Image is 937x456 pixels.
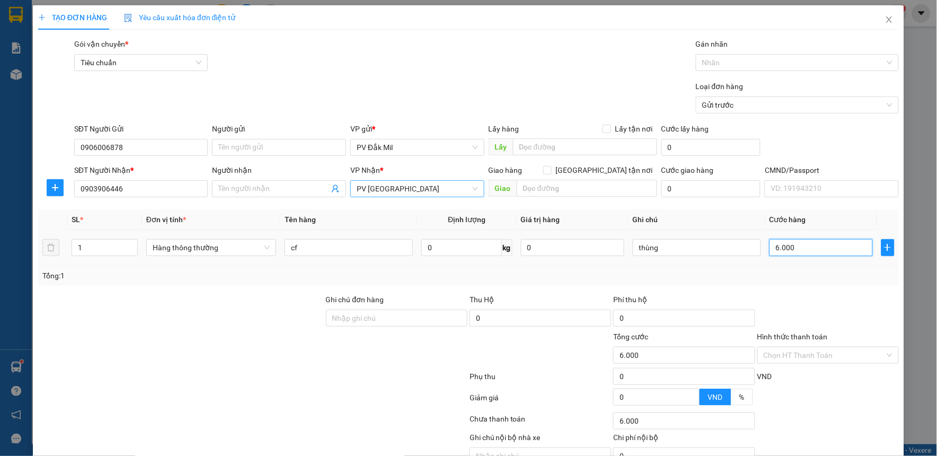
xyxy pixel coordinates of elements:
label: Gán nhãn [696,40,728,48]
span: Đơn vị tính [146,215,186,224]
div: VP gửi [350,123,484,135]
span: Lấy [489,138,513,155]
span: Tên hàng [285,215,316,224]
span: Hàng thông thường [153,240,270,256]
div: Chi phí nội bộ [613,432,755,448]
span: Lấy tận nơi [611,123,657,135]
span: [GEOGRAPHIC_DATA] tận nơi [552,164,657,176]
span: Giá trị hàng [521,215,560,224]
span: VND [708,393,723,401]
div: SĐT Người Nhận [74,164,208,176]
span: plus [38,14,46,21]
div: Người nhận [212,164,346,176]
input: VD: Bàn, Ghế [285,239,413,256]
span: Cước hàng [770,215,806,224]
div: CMND/Passport [765,164,899,176]
input: Dọc đường [513,138,657,155]
span: Giao [489,180,517,197]
label: Cước lấy hàng [661,125,709,133]
span: Định lượng [448,215,485,224]
span: PV Đắk Mil [357,139,478,155]
span: PV Tân Bình [357,181,478,197]
span: SL [72,215,80,224]
img: icon [124,14,132,22]
span: Thu Hộ [470,295,494,304]
span: plus [882,243,894,252]
label: Cước giao hàng [661,166,714,174]
div: Phí thu hộ [613,294,755,310]
input: Ghi Chú [633,239,761,256]
span: Lấy hàng [489,125,519,133]
span: % [739,393,745,401]
div: Người gửi [212,123,346,135]
div: Chưa thanh toán [468,413,612,432]
span: close [885,15,894,24]
span: Tiêu chuẩn [81,55,202,71]
button: plus [47,179,64,196]
div: Giảm giá [468,392,612,410]
label: Hình thức thanh toán [757,332,828,341]
th: Ghi chú [629,209,765,230]
button: plus [881,239,895,256]
input: Cước lấy hàng [661,139,761,156]
button: Close [874,5,904,35]
span: VND [757,372,772,381]
span: Gửi trước [702,97,892,113]
span: plus [47,183,63,192]
div: Ghi chú nội bộ nhà xe [470,432,611,448]
span: Yêu cầu xuất hóa đơn điện tử [124,13,236,22]
span: kg [502,239,512,256]
div: Phụ thu [468,371,612,389]
label: Ghi chú đơn hàng [326,295,384,304]
span: user-add [331,185,340,193]
div: Tổng: 1 [42,270,362,282]
input: Cước giao hàng [661,180,761,197]
label: Loại đơn hàng [696,82,744,91]
input: Ghi chú đơn hàng [326,310,467,327]
span: TẠO ĐƠN HÀNG [38,13,107,22]
button: delete [42,239,59,256]
span: Tổng cước [613,332,648,341]
input: Dọc đường [517,180,657,197]
span: Gói vận chuyển [74,40,128,48]
span: Giao hàng [489,166,523,174]
input: 0 [521,239,624,256]
div: SĐT Người Gửi [74,123,208,135]
span: VP Nhận [350,166,380,174]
